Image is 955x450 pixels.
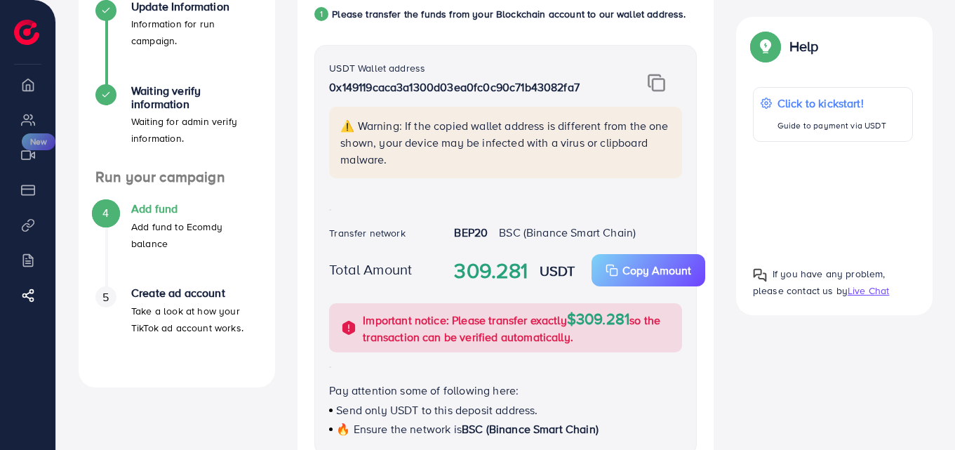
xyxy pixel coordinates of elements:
span: BSC (Binance Smart Chain) [462,421,599,437]
strong: 309.281 [454,256,528,286]
img: alert [340,319,357,336]
p: Please transfer the funds from your Blockchain account to our wallet address. [332,6,686,22]
p: Waiting for admin verify information. [131,113,258,147]
img: img [648,74,665,92]
p: ⚠️ Warning: If the copied wallet address is different from the one shown, your device may be infe... [340,117,674,168]
span: 5 [102,289,109,305]
p: Add fund to Ecomdy balance [131,218,258,252]
p: Help [789,38,819,55]
div: 1 [314,7,328,21]
iframe: Chat [895,387,944,439]
p: Copy Amount [622,262,691,279]
p: Information for run campaign. [131,15,258,49]
h4: Create ad account [131,286,258,300]
h4: Waiting verify information [131,84,258,111]
li: Waiting verify information [79,84,275,168]
p: Click to kickstart! [777,95,886,112]
button: Copy Amount [592,254,705,286]
strong: USDT [540,260,575,281]
label: Transfer network [329,226,406,240]
p: 0x149119caca3a1300d03ea0fc0c90c71b43082fa7 [329,79,619,95]
img: Popup guide [753,268,767,282]
p: Pay attention some of following here: [329,382,682,399]
img: logo [14,20,39,45]
span: Live Chat [848,284,889,298]
span: If you have any problem, please contact us by [753,267,886,297]
p: Guide to payment via USDT [777,117,886,134]
p: Take a look at how your TikTok ad account works. [131,303,258,336]
li: Create ad account [79,286,275,371]
span: BSC (Binance Smart Chain) [499,225,636,240]
span: $309.281 [567,307,629,329]
img: Popup guide [753,34,778,59]
h4: Add fund [131,202,258,216]
h4: Run your campaign [79,168,275,186]
label: Total Amount [329,259,412,279]
strong: BEP20 [454,225,488,240]
p: Send only USDT to this deposit address. [329,402,682,418]
span: 🔥 Ensure the network is [336,421,462,437]
span: 4 [102,205,109,221]
li: Add fund [79,202,275,286]
label: USDT Wallet address [329,61,425,75]
p: Important notice: Please transfer exactly so the transaction can be verified automatically. [363,310,674,345]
